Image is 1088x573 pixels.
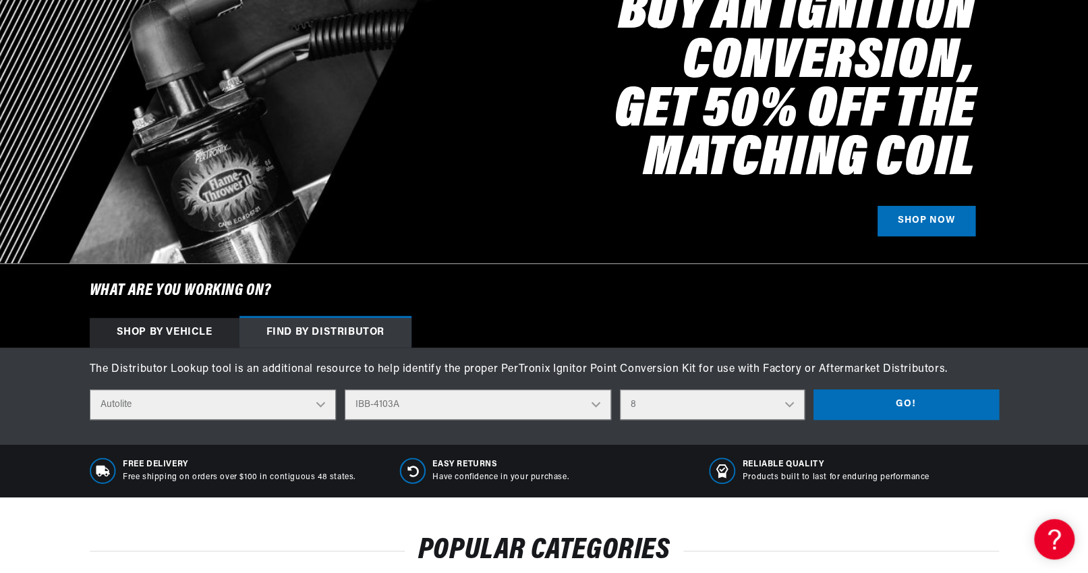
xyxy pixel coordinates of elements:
[432,459,569,470] span: Easy Returns
[743,472,929,483] p: Products built to last for enduring performance
[743,459,929,470] span: RELIABLE QUALITY
[878,206,975,236] a: SHOP NOW
[432,472,569,483] p: Have confidence in your purchase.
[56,264,1033,318] h6: What are you working on?
[123,459,355,470] span: Free Delivery
[90,318,239,348] div: Shop by vehicle
[123,472,355,483] p: Free shipping on orders over $100 in contiguous 48 states.
[813,389,999,420] button: Go!
[90,361,999,379] div: The Distributor Lookup tool is an additional resource to help identify the proper PerTronix Ignit...
[239,318,411,348] div: Find by Distributor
